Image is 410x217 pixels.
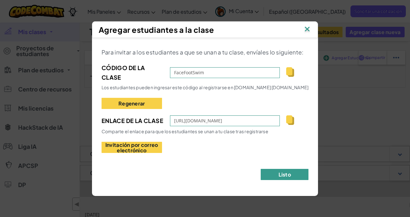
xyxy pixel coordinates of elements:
[102,128,268,134] font: Comparte el enlace para que los estudiantes se unan a tu clase tras registrarse
[102,48,304,56] font: Para invitar a los estudiantes a que se unan a tu clase, envíales lo siguiente:
[102,98,162,109] button: Regenerar
[102,142,162,153] button: Invitación por correo electrónico
[286,67,294,77] img: IconCopy.svg
[303,25,311,34] img: IconClose.svg
[102,84,308,90] font: Los estudiantes pueden ingresar este código al registrarse en [DOMAIN_NAME] [DOMAIN_NAME]
[99,25,214,34] font: Agregar estudiantes a la clase
[118,100,145,107] font: Regenerar
[102,117,163,124] font: Enlace de la clase
[105,141,158,154] font: Invitación por correo electrónico
[261,169,308,180] button: Listo
[279,171,291,178] font: Listo
[286,115,294,125] img: IconCopy.svg
[102,64,145,81] font: Código de la clase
